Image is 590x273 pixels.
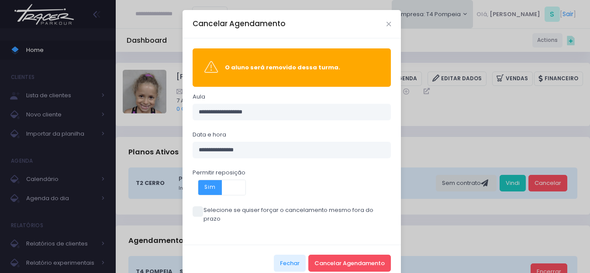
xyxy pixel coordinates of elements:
label: Permitir reposição [193,168,245,177]
label: Selecione se quiser forçar o cancelamento mesmo fora do prazo [193,206,391,223]
div: O aluno será removido dessa turma. [225,63,379,72]
label: Data e hora [193,130,226,139]
button: Cancelar Agendamento [308,255,391,271]
button: Close [386,22,391,26]
h5: Cancelar Agendamento [193,18,286,29]
span: Sim [198,180,222,195]
label: Aula [193,92,205,101]
button: Fechar [274,255,306,271]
